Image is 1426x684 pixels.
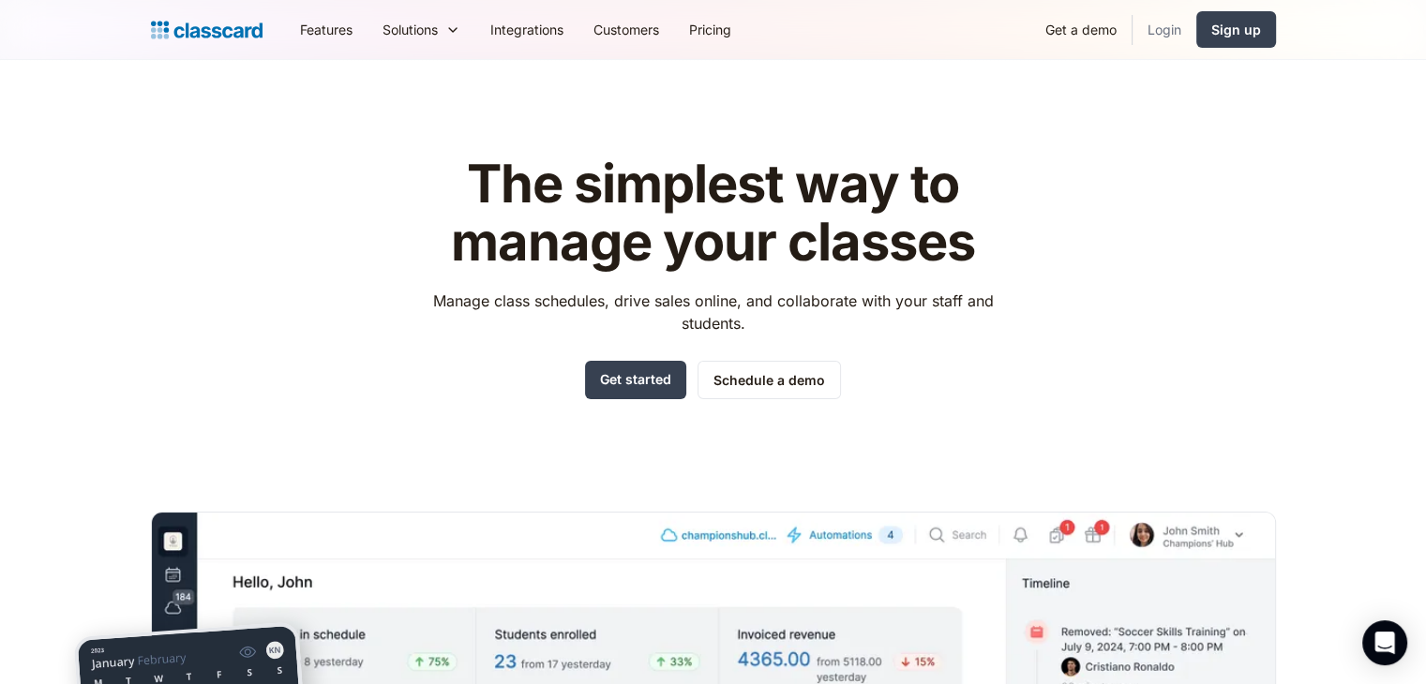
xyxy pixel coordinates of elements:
h1: The simplest way to manage your classes [415,156,1011,271]
div: Solutions [368,8,475,51]
div: Open Intercom Messenger [1362,620,1407,665]
a: home [151,17,263,43]
div: Sign up [1211,20,1261,39]
a: Sign up [1196,11,1276,48]
a: Schedule a demo [698,361,841,399]
div: Solutions [383,20,438,39]
a: Login [1133,8,1196,51]
a: Get started [585,361,686,399]
a: Get a demo [1030,8,1132,51]
a: Customers [578,8,674,51]
a: Pricing [674,8,746,51]
a: Integrations [475,8,578,51]
a: Features [285,8,368,51]
p: Manage class schedules, drive sales online, and collaborate with your staff and students. [415,290,1011,335]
